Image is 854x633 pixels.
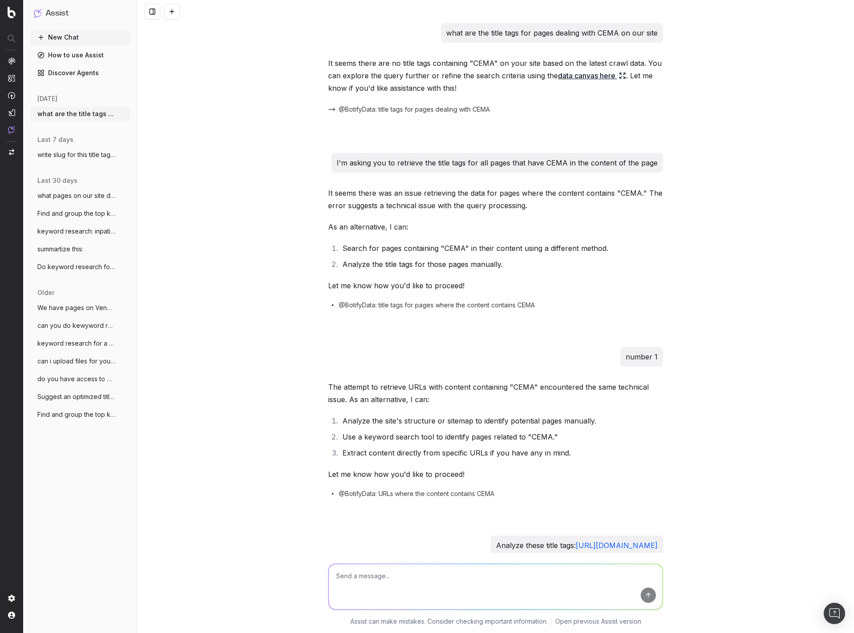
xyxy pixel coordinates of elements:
a: [URL][DOMAIN_NAME] [576,541,658,550]
img: Switch project [9,149,14,155]
button: what pages on our site deal with shift d [30,189,130,203]
span: Suggest an optimized title and descripti [37,392,116,401]
button: summartize this: [30,242,130,256]
span: older [37,288,54,297]
p: As an alternative, I can: [328,221,663,233]
img: Setting [8,595,15,602]
button: keyword research for a page about a mass [30,336,130,351]
button: Assist [34,7,126,20]
p: The attempt to retrieve URLs with content containing "CEMA" encountered the same technical issue.... [328,381,663,406]
button: keyword research: inpatient rehab [30,224,130,238]
span: keyword research for a page about a mass [37,339,116,348]
span: last 30 days [37,176,77,185]
li: Search for pages containing "CEMA" in their content using a different method. [340,242,663,254]
button: @BotifyData: title tags for pages dealing with CEMA [328,105,490,114]
img: Assist [34,9,42,17]
span: Find and group the top keywords for sta [37,209,116,218]
button: Suggest an optimized title and descripti [30,390,130,404]
button: can you do kewyword research for this pa [30,319,130,333]
a: Discover Agents [30,66,130,80]
span: can you do kewyword research for this pa [37,321,116,330]
button: Find and group the top keywords for sta [30,206,130,221]
p: Let me know how you'd like to proceed! [328,468,663,480]
img: Assist [8,126,15,133]
a: How to use Assist [30,48,130,62]
button: what are the title tags for pages dealin [30,107,130,121]
img: Botify logo [8,7,16,18]
span: We have pages on Venmo and CashApp refer [37,303,116,312]
p: what are the title tags for pages dealing with CEMA on our site [446,27,658,39]
span: [DATE] [37,94,57,103]
span: what pages on our site deal with shift d [37,191,116,200]
span: can i upload files for you to analyze [37,357,116,366]
img: Studio [8,109,15,116]
a: data canvas here [558,69,626,82]
button: Do keyword research for a lawsuit invest [30,260,130,274]
li: Analyze the title tags for those pages manually. [340,258,663,270]
button: do you have access to my SEM Rush data [30,372,130,386]
button: We have pages on Venmo and CashApp refer [30,301,130,315]
div: Open Intercom Messenger [824,603,845,624]
p: Let me know how you'd like to proceed! [328,279,663,292]
li: Use a keyword search tool to identify pages related to "CEMA." [340,431,663,443]
span: Do keyword research for a lawsuit invest [37,262,116,271]
img: Intelligence [8,74,15,82]
li: Analyze the site's structure or sitemap to identify potential pages manually. [340,415,663,427]
li: Extract content directly from specific URLs if you have any in mind. [340,447,663,459]
img: My account [8,612,15,619]
p: number 1 [626,351,658,363]
p: It seems there are no title tags containing "CEMA" on your site based on the latest crawl data. Y... [328,57,663,94]
span: last 7 days [37,135,73,144]
span: what are the title tags for pages dealin [37,109,116,118]
img: Activation [8,92,15,99]
p: Analyze these title tags: [496,539,658,589]
button: Find and group the top keywords for acco [30,407,130,422]
span: write slug for this title tag: Starwood [37,150,116,159]
span: @BotifyData: title tags for pages dealing with CEMA [339,105,490,114]
span: @BotifyData: URLs where the content contains CEMA [339,489,494,498]
p: Assist can make mistakes. Consider checking important information. [350,617,548,626]
span: Find and group the top keywords for acco [37,410,116,419]
button: can i upload files for you to analyze [30,354,130,368]
button: write slug for this title tag: Starwood [30,148,130,162]
h1: Assist [45,7,69,20]
p: I'm asking you to retrieve the title tags for all pages that have CEMA in the content of the page [337,157,658,169]
span: do you have access to my SEM Rush data [37,375,116,383]
span: @BotifyData: title tags for pages where the content contains CEMA [339,301,535,310]
a: Open previous Assist version [555,617,641,626]
button: New Chat [30,30,130,44]
span: summartize this: [37,245,83,254]
span: keyword research: inpatient rehab [37,227,116,236]
p: It seems there was an issue retrieving the data for pages where the content contains "CEMA." The ... [328,187,663,212]
img: Analytics [8,57,15,65]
